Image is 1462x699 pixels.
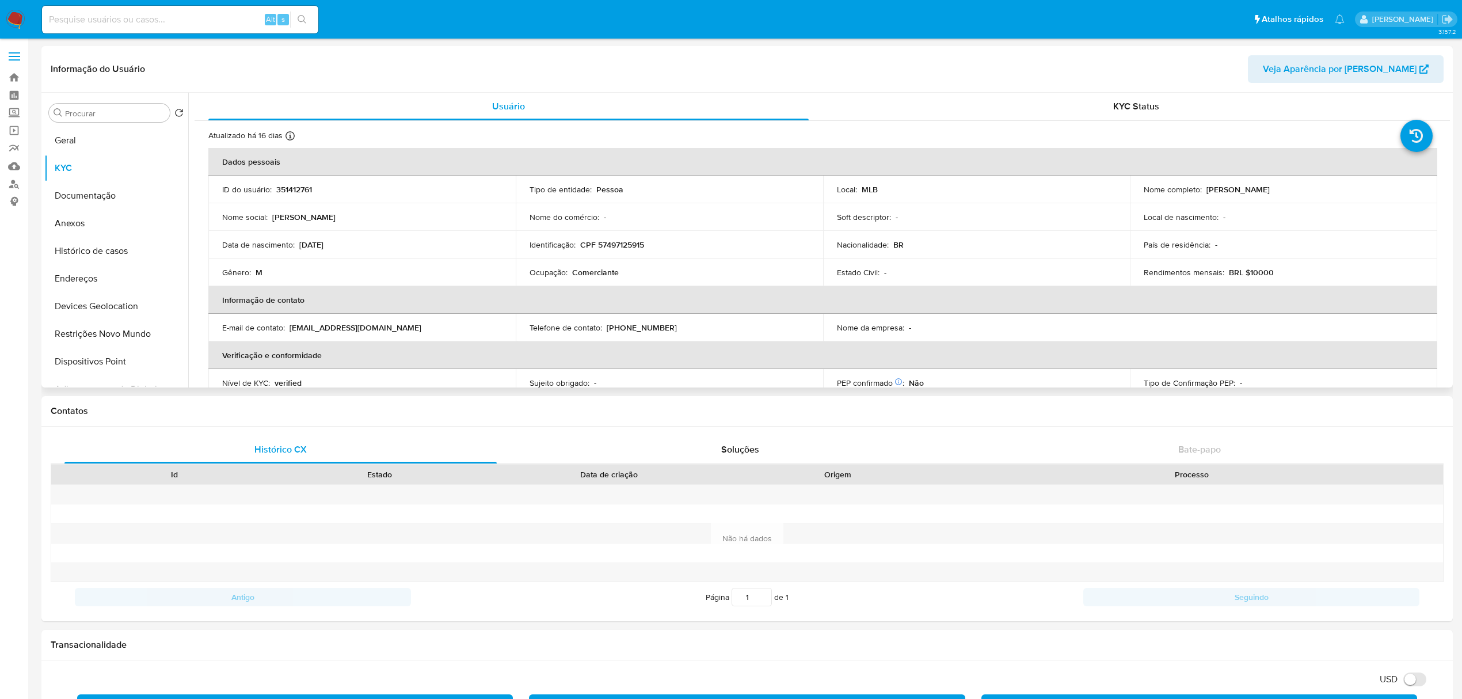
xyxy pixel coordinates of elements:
p: Sujeito obrigado : [530,378,589,388]
h1: Informação do Usuário [51,63,145,75]
th: Verificação e conformidade [208,341,1437,369]
button: Restrições Novo Mundo [44,320,188,348]
p: Pessoa [596,184,623,195]
a: Notificações [1335,14,1345,24]
span: Veja Aparência por [PERSON_NAME] [1263,55,1417,83]
p: Local de nascimento : [1144,212,1219,222]
div: Processo [949,469,1435,480]
p: Estado Civil : [837,267,880,278]
span: Histórico CX [254,443,307,456]
button: Adiantamentos de Dinheiro [44,375,188,403]
button: Histórico de casos [44,237,188,265]
p: Nome completo : [1144,184,1202,195]
button: Procurar [54,108,63,117]
p: País de residência : [1144,240,1210,250]
p: - [604,212,606,222]
p: Tipo de Confirmação PEP : [1144,378,1235,388]
span: Atalhos rápidos [1262,13,1323,25]
p: [PHONE_NUMBER] [607,322,677,333]
span: Bate-papo [1178,443,1221,456]
h1: Contatos [51,405,1444,417]
button: Dispositivos Point [44,348,188,375]
p: Identificação : [530,240,576,250]
p: Soft descriptor : [837,212,891,222]
p: ID do usuário : [222,184,272,195]
p: Atualizado há 16 dias [208,130,283,141]
p: Local : [837,184,857,195]
p: - [1240,378,1242,388]
div: Id [79,469,269,480]
button: Seguindo [1083,588,1419,606]
p: BR [893,240,904,250]
p: Data de nascimento : [222,240,295,250]
p: Nome do comércio : [530,212,599,222]
p: CPF 57497125915 [580,240,644,250]
button: Endereços [44,265,188,292]
p: - [1223,212,1225,222]
p: Nacionalidade : [837,240,889,250]
p: jhonata.costa@mercadolivre.com [1372,14,1437,25]
div: Data de criação [490,469,727,480]
p: [PERSON_NAME] [1206,184,1270,195]
p: - [896,212,898,222]
th: Dados pessoais [208,148,1437,176]
p: Comerciante [572,267,619,278]
span: s [281,14,285,25]
p: Nome da empresa : [837,322,904,333]
p: M [256,267,262,278]
button: Devices Geolocation [44,292,188,320]
p: PEP confirmado : [837,378,904,388]
p: - [1215,240,1217,250]
p: 351412761 [276,184,312,195]
h1: Transacionalidade [51,639,1444,651]
button: Anexos [44,210,188,237]
p: [EMAIL_ADDRESS][DOMAIN_NAME] [290,322,421,333]
a: Sair [1441,13,1453,25]
button: Veja Aparência por [PERSON_NAME] [1248,55,1444,83]
p: - [884,267,886,278]
span: Página de [706,588,789,606]
button: Documentação [44,182,188,210]
div: Origem [743,469,932,480]
button: Antigo [75,588,411,606]
p: - [594,378,596,388]
p: Rendimentos mensais : [1144,267,1224,278]
p: E-mail de contato : [222,322,285,333]
span: Alt [266,14,275,25]
p: Telefone de contato : [530,322,602,333]
button: Geral [44,127,188,154]
span: 1 [786,591,789,603]
span: Soluções [721,443,759,456]
p: [PERSON_NAME] [272,212,336,222]
p: - [909,322,911,333]
p: Tipo de entidade : [530,184,592,195]
button: KYC [44,154,188,182]
th: Informação de contato [208,286,1437,314]
p: Gênero : [222,267,251,278]
p: Ocupação : [530,267,568,278]
p: Nível de KYC : [222,378,270,388]
button: search-icon [290,12,314,28]
p: Nome social : [222,212,268,222]
div: Estado [285,469,474,480]
p: MLB [862,184,878,195]
span: KYC Status [1113,100,1159,113]
input: Pesquise usuários ou casos... [42,12,318,27]
p: [DATE] [299,240,323,250]
button: Retornar ao pedido padrão [174,108,184,121]
p: Não [909,378,924,388]
span: Usuário [492,100,525,113]
p: BRL $10000 [1229,267,1274,278]
p: verified [275,378,302,388]
input: Procurar [65,108,165,119]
